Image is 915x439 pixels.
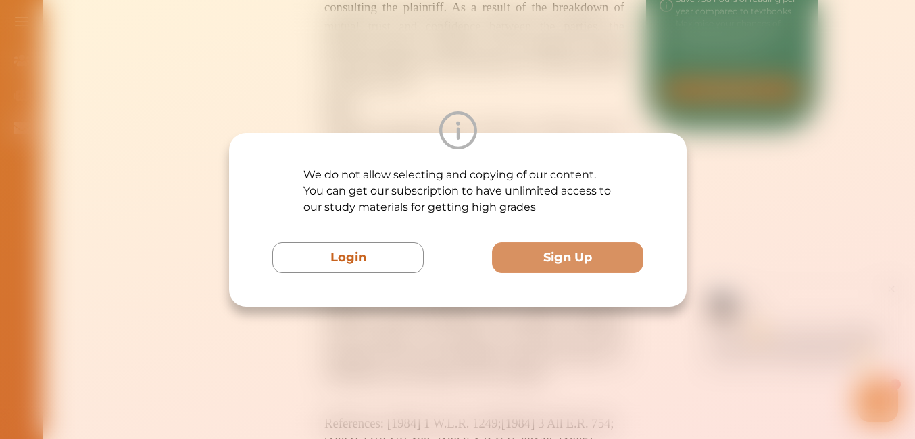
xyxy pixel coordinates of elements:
span: 👋 [162,46,174,59]
i: 1 [299,100,310,111]
p: Hey there If you have any questions, I'm here to help! Just text back 'Hi' and choose from the fo... [118,46,297,86]
p: We do not allow selecting and copying of our content. You can get our subscription to have unlimi... [303,167,612,215]
button: Sign Up [492,242,643,273]
div: Nini [152,22,168,36]
span: 🌟 [270,72,282,86]
img: Nini [118,14,144,39]
button: Login [272,242,424,273]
